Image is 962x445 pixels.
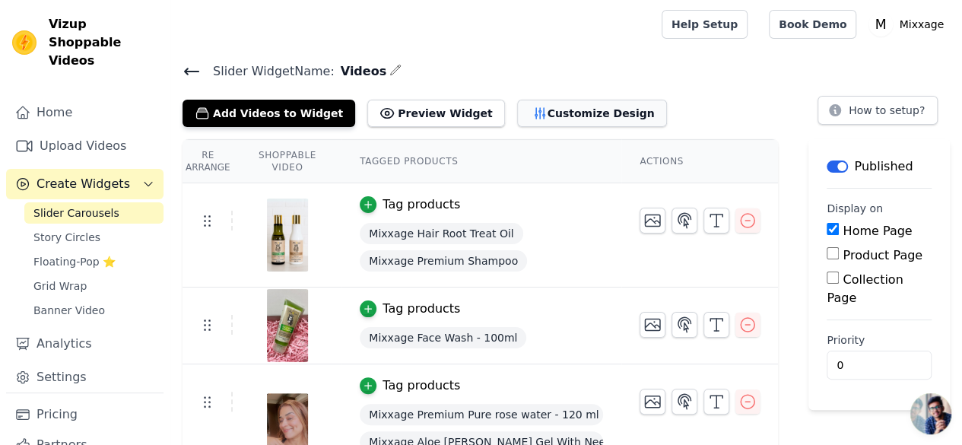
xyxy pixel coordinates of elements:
[24,227,164,248] a: Story Circles
[360,223,522,244] span: Mixxage Hair Root Treat Oil
[893,11,950,38] p: Mixxage
[367,100,504,127] button: Preview Widget
[266,289,309,362] img: reel-preview-6gqe94-ep.myshopify.com-3659282427094442482_3917730913.jpeg
[875,17,887,32] text: M
[818,96,938,125] button: How to setup?
[37,175,130,193] span: Create Widgets
[383,377,460,395] div: Tag products
[843,224,912,238] label: Home Page
[183,140,233,183] th: Re Arrange
[640,208,665,234] button: Change Thumbnail
[33,254,116,269] span: Floating-Pop ⭐
[6,169,164,199] button: Create Widgets
[266,199,309,272] img: reel-preview-6gqe94-ep.myshopify.com-3661888593712373861_73597642331.jpeg
[827,332,932,348] label: Priority
[49,15,157,70] span: Vizup Shoppable Videos
[662,10,748,39] a: Help Setup
[201,62,335,81] span: Slider Widget Name:
[233,140,341,183] th: Shoppable Video
[360,250,527,272] span: Mixxage Premium Shampoo
[854,157,913,176] p: Published
[12,30,37,55] img: Vizup
[24,202,164,224] a: Slider Carousels
[360,195,460,214] button: Tag products
[33,230,100,245] span: Story Circles
[360,327,526,348] span: Mixxage Face Wash - 100ml
[827,201,883,216] legend: Display on
[33,278,87,294] span: Grid Wrap
[827,272,903,305] label: Collection Page
[843,248,922,262] label: Product Page
[389,61,402,81] div: Edit Name
[818,106,938,121] a: How to setup?
[360,404,603,425] span: Mixxage Premium Pure rose water - 120 ml
[24,300,164,321] a: Banner Video
[6,362,164,393] a: Settings
[640,389,665,415] button: Change Thumbnail
[183,100,355,127] button: Add Videos to Widget
[24,251,164,272] a: Floating-Pop ⭐
[360,300,460,318] button: Tag products
[33,205,119,221] span: Slider Carousels
[769,10,856,39] a: Book Demo
[6,97,164,128] a: Home
[383,195,460,214] div: Tag products
[24,275,164,297] a: Grid Wrap
[335,62,386,81] span: Videos
[868,11,950,38] button: M Mixxage
[33,303,105,318] span: Banner Video
[6,399,164,430] a: Pricing
[360,377,460,395] button: Tag products
[640,312,665,338] button: Change Thumbnail
[517,100,667,127] button: Customize Design
[621,140,778,183] th: Actions
[6,329,164,359] a: Analytics
[910,393,951,434] a: Open chat
[383,300,460,318] div: Tag products
[341,140,621,183] th: Tagged Products
[6,131,164,161] a: Upload Videos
